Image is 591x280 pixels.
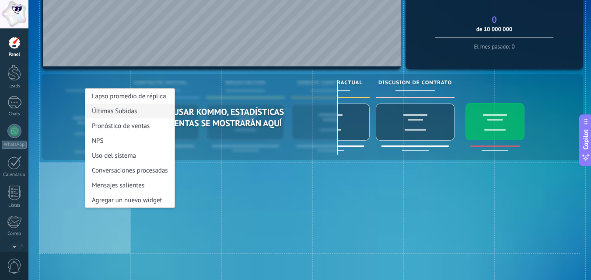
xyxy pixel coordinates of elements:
[2,172,27,178] div: Calendario
[85,133,175,148] div: NPS
[85,178,175,193] div: Mensajes salientes
[2,203,27,208] div: Listas
[474,43,514,50] span: El mes pasado: 0
[85,104,175,118] div: Últimas Subidas
[2,141,27,149] div: WhatsApp
[581,129,590,149] span: Copilot
[2,52,27,58] div: Panel
[2,111,27,117] div: Chats
[435,14,553,23] div: $0
[435,14,553,23] a: 0
[492,13,497,25] text: 0
[48,106,337,129] div: Cuando empiece a usar Kommo, estadísticas de su embudo de ventas se mostrarán aquí
[85,148,175,163] div: Uso del sistema
[476,25,512,33] a: de 10 000 000
[85,118,175,133] div: Pronóstico de ventas
[85,163,175,178] div: Conversaciones procesadas
[2,231,27,237] div: Correo
[85,193,175,207] div: Agregar un nuevo widget
[2,83,27,89] div: Leads
[85,89,175,104] div: Lapso promedio de réplica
